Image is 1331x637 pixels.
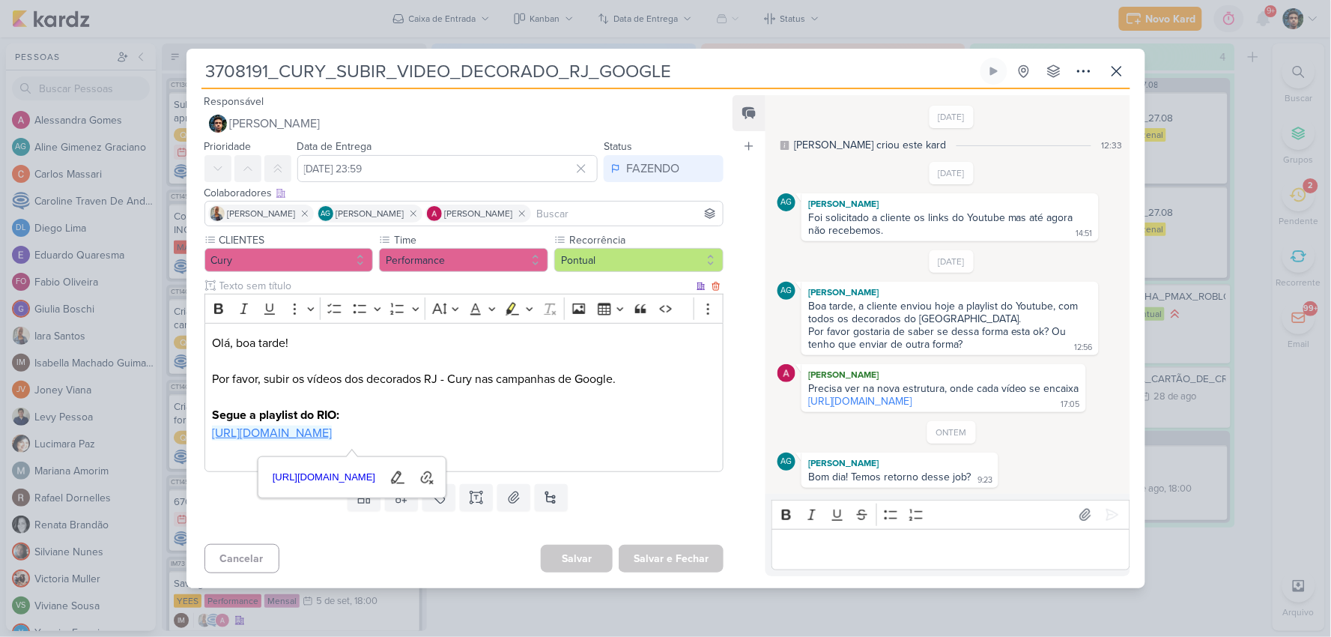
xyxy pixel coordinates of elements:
[212,426,332,441] a: [URL][DOMAIN_NAME]
[204,110,724,137] button: [PERSON_NAME]
[210,206,225,221] img: Iara Santos
[777,453,795,471] div: Aline Gimenez Graciano
[228,207,296,220] span: [PERSON_NAME]
[212,334,715,460] p: Olá, boa tarde! Por favor, subir os vídeos dos decorados RJ - Cury nas campanhas de Google.
[297,155,598,182] input: Select a date
[804,196,1095,211] div: [PERSON_NAME]
[988,65,1000,77] div: Ligar relógio
[267,466,381,489] a: [URL][DOMAIN_NAME]
[781,287,792,295] p: AG
[336,207,404,220] span: [PERSON_NAME]
[204,248,374,272] button: Cury
[808,395,912,408] a: [URL][DOMAIN_NAME]
[204,185,724,201] div: Colaboradores
[777,282,795,300] div: Aline Gimenez Graciano
[445,207,513,220] span: [PERSON_NAME]
[808,300,1091,325] div: Boa tarde, a cliente enviou hoje a playlist do Youtube, com todos os decorados do [GEOGRAPHIC_DATA].
[568,232,724,248] label: Recorrência
[604,140,632,153] label: Status
[216,278,694,294] input: Texto sem título
[534,205,721,223] input: Buscar
[209,115,227,133] img: Nelito Junior
[379,248,548,272] button: Performance
[297,140,372,153] label: Data de Entrega
[777,193,795,211] div: Aline Gimenez Graciano
[218,232,374,248] label: CLIENTES
[204,294,724,323] div: Editor toolbar
[771,529,1130,570] div: Editor editing area: main
[1075,342,1093,354] div: 12:56
[201,58,977,85] input: Kard Sem Título
[804,285,1095,300] div: [PERSON_NAME]
[771,500,1130,529] div: Editor toolbar
[781,199,792,207] p: AG
[554,248,724,272] button: Pontual
[204,95,264,108] label: Responsável
[268,468,380,486] span: [URL][DOMAIN_NAME]
[318,206,333,221] div: Aline Gimenez Graciano
[804,367,1083,382] div: [PERSON_NAME]
[1076,228,1093,240] div: 14:51
[626,160,679,178] div: FAZENDO
[230,115,321,133] span: [PERSON_NAME]
[794,137,946,153] div: [PERSON_NAME] criou este kard
[204,140,252,153] label: Prioridade
[204,544,279,573] button: Cancelar
[427,206,442,221] img: Alessandra Gomes
[212,408,339,423] strong: Segue a playlist do RIO:
[204,323,724,472] div: Editor editing area: main
[804,456,995,471] div: [PERSON_NAME]
[808,325,1070,351] div: Por favor gostaria de saber se dessa forma esta ok? Ou tenho que enviar de outra forma?
[808,382,1079,395] div: Precisa ver na nova estrutura, onde cada vídeo se encaixa
[1061,399,1080,411] div: 17:05
[1102,139,1123,152] div: 12:33
[392,232,548,248] label: Time
[977,474,992,486] div: 9:23
[808,471,971,483] div: Bom dia! Temos retorno desse job?
[604,155,724,182] button: FAZENDO
[808,211,1076,237] div: Foi solicitado a cliente os links do Youtube mas até agora não recebemos.
[777,364,795,382] img: Alessandra Gomes
[781,458,792,466] p: AG
[321,211,330,218] p: AG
